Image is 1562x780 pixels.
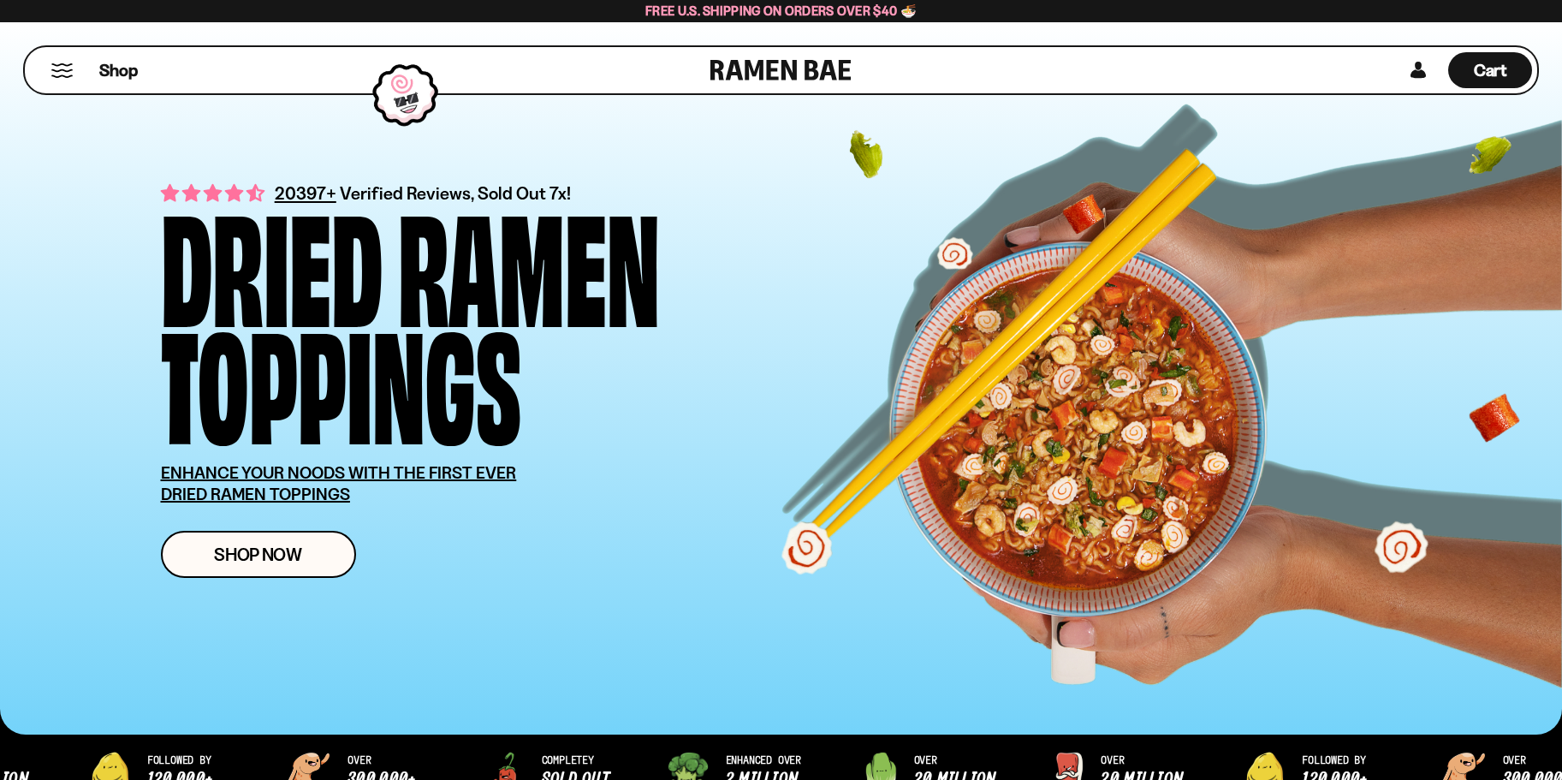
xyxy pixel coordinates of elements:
[214,545,302,563] span: Shop Now
[398,202,660,319] div: Ramen
[161,202,383,319] div: Dried
[50,63,74,78] button: Mobile Menu Trigger
[1448,47,1532,93] div: Cart
[1474,60,1507,80] span: Cart
[161,319,521,437] div: Toppings
[99,52,138,88] a: Shop
[645,3,917,19] span: Free U.S. Shipping on Orders over $40 🍜
[161,531,356,578] a: Shop Now
[99,59,138,82] span: Shop
[161,462,517,504] u: ENHANCE YOUR NOODS WITH THE FIRST EVER DRIED RAMEN TOPPINGS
